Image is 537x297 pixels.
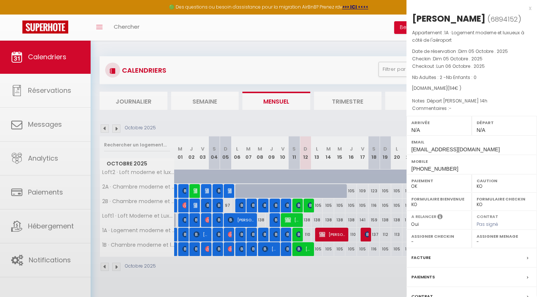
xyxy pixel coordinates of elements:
span: ( € ) [447,85,461,91]
span: [PHONE_NUMBER] [411,166,458,172]
label: Contrat [477,214,498,218]
div: [PERSON_NAME] [412,13,486,25]
label: Paiement [411,177,467,184]
i: Sélectionner OUI si vous souhaiter envoyer les séquences de messages post-checkout [437,214,443,222]
label: A relancer [411,214,436,220]
span: [EMAIL_ADDRESS][DOMAIN_NAME] [411,146,500,152]
span: N/A [477,127,485,133]
span: - [449,105,452,111]
p: Appartement : [412,29,531,44]
label: Formulaire Bienvenue [411,195,467,203]
div: [DOMAIN_NAME] [412,85,531,92]
label: Paiements [411,273,435,281]
p: Commentaires : [412,105,531,112]
span: Lun 06 Octobre . 2025 [436,63,485,69]
label: Mobile [411,158,532,165]
p: Notes : [412,97,531,105]
span: Pas signé [477,221,498,227]
label: Assigner Menage [477,233,532,240]
span: 1A · Logement moderne et luxueux à côté de l'aéroport [412,29,524,43]
p: Checkout : [412,63,531,70]
span: Nb Adultes : 2 - [412,74,477,80]
p: Date de réservation : [412,48,531,55]
span: ( ) [487,14,521,24]
div: x [406,4,531,13]
p: Checkin : [412,55,531,63]
label: Arrivée [411,119,467,126]
label: Assigner Checkin [411,233,467,240]
span: N/A [411,127,420,133]
span: Départ [PERSON_NAME] 14h [427,98,487,104]
label: Caution [477,177,532,184]
span: Nb Enfants : 0 [446,74,477,80]
label: Facture [411,254,431,262]
label: Départ [477,119,532,126]
span: 114 [449,85,455,91]
span: Dim 05 Octobre . 2025 [433,56,483,62]
span: Dim 05 Octobre . 2025 [458,48,508,54]
span: 6894152 [490,15,518,24]
label: Email [411,138,532,146]
label: Formulaire Checkin [477,195,532,203]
